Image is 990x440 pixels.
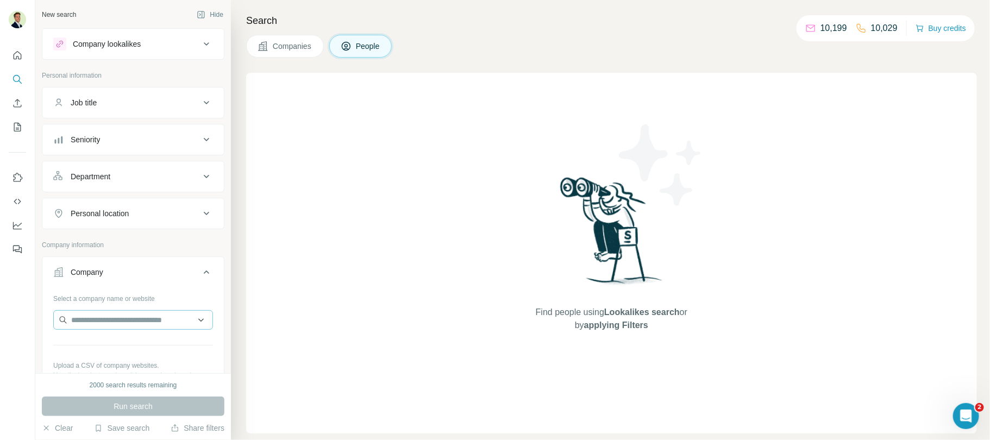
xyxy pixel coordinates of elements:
[9,93,26,113] button: Enrich CSV
[524,306,698,332] span: Find people using or by
[53,370,213,380] p: Your list is private and won't be saved or shared.
[9,216,26,235] button: Dashboard
[42,240,224,250] p: Company information
[71,97,97,108] div: Job title
[94,423,149,433] button: Save search
[53,361,213,370] p: Upload a CSV of company websites.
[42,423,73,433] button: Clear
[9,70,26,89] button: Search
[42,10,76,20] div: New search
[171,423,224,433] button: Share filters
[273,41,312,52] span: Companies
[555,174,668,296] img: Surfe Illustration - Woman searching with binoculars
[584,320,648,330] span: applying Filters
[42,71,224,80] p: Personal information
[612,116,710,214] img: Surfe Illustration - Stars
[604,307,680,317] span: Lookalikes search
[9,46,26,65] button: Quick start
[9,117,26,137] button: My lists
[71,171,110,182] div: Department
[9,168,26,187] button: Use Surfe on LinkedIn
[71,134,100,145] div: Seniority
[9,240,26,259] button: Feedback
[953,403,979,429] iframe: Intercom live chat
[246,13,977,28] h4: Search
[42,127,224,153] button: Seniority
[42,164,224,190] button: Department
[9,11,26,28] img: Avatar
[42,90,224,116] button: Job title
[871,22,898,35] p: 10,029
[975,403,984,412] span: 2
[71,208,129,219] div: Personal location
[42,31,224,57] button: Company lookalikes
[916,21,966,36] button: Buy credits
[356,41,381,52] span: People
[820,22,847,35] p: 10,199
[189,7,231,23] button: Hide
[73,39,141,49] div: Company lookalikes
[71,267,103,278] div: Company
[42,200,224,227] button: Personal location
[42,259,224,290] button: Company
[90,380,177,390] div: 2000 search results remaining
[9,192,26,211] button: Use Surfe API
[53,290,213,304] div: Select a company name or website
